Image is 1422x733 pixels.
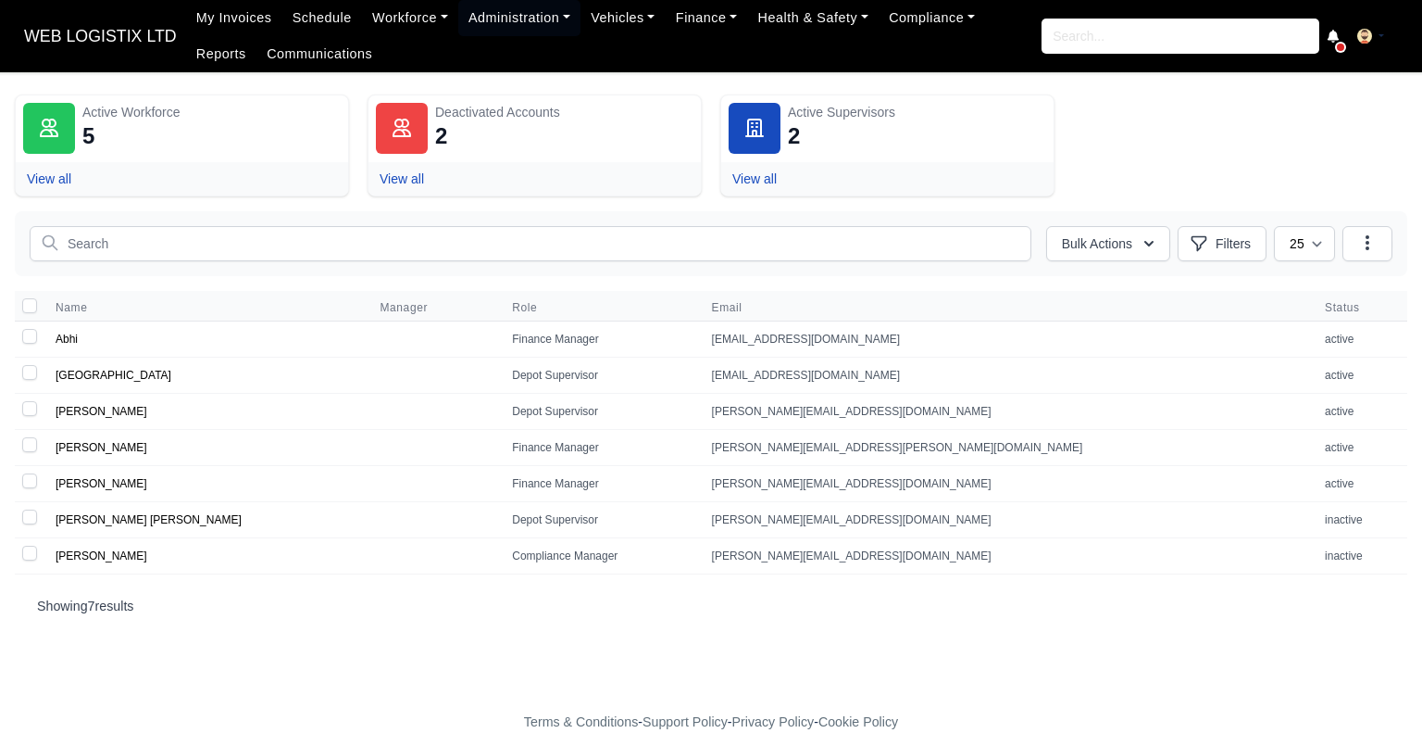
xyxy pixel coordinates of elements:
div: Deactivated Accounts [435,103,693,121]
td: Finance Manager [501,466,700,502]
span: Manager [380,300,428,315]
a: [GEOGRAPHIC_DATA] [56,369,171,382]
span: Role [512,300,537,315]
button: Manager [380,300,443,315]
td: Depot Supervisor [501,502,700,538]
td: inactive [1314,538,1407,575]
div: Active Supervisors [788,103,1046,121]
a: View all [732,171,777,186]
td: Depot Supervisor [501,394,700,430]
td: [PERSON_NAME][EMAIL_ADDRESS][DOMAIN_NAME] [701,502,1314,538]
td: active [1314,358,1407,394]
td: Depot Supervisor [501,358,700,394]
a: WEB LOGISTIX LTD [15,19,186,55]
a: Reports [186,36,256,72]
input: Search... [1042,19,1319,54]
a: [PERSON_NAME] [PERSON_NAME] [56,513,242,526]
button: Role [512,300,552,315]
button: Bulk Actions [1046,226,1170,261]
div: Active Workforce [82,103,341,121]
a: Communications [256,36,383,72]
td: inactive [1314,502,1407,538]
a: Privacy Policy [732,714,815,729]
div: 5 [82,121,94,151]
td: [EMAIL_ADDRESS][DOMAIN_NAME] [701,322,1314,358]
td: active [1314,394,1407,430]
a: [PERSON_NAME] [56,405,147,418]
td: [PERSON_NAME][EMAIL_ADDRESS][PERSON_NAME][DOMAIN_NAME] [701,430,1314,466]
a: Support Policy [642,714,728,729]
button: Filters [1178,226,1266,261]
span: Name [56,300,87,315]
a: Terms & Conditions [524,714,638,729]
td: active [1314,466,1407,502]
span: Status [1325,300,1396,315]
a: View all [27,171,71,186]
td: Finance Manager [501,430,700,466]
td: [PERSON_NAME][EMAIL_ADDRESS][DOMAIN_NAME] [701,394,1314,430]
span: Email [712,300,1303,315]
td: [PERSON_NAME][EMAIL_ADDRESS][DOMAIN_NAME] [701,538,1314,575]
td: Finance Manager [501,322,700,358]
td: Compliance Manager [501,538,700,575]
td: active [1314,430,1407,466]
td: [PERSON_NAME][EMAIL_ADDRESS][DOMAIN_NAME] [701,466,1314,502]
td: active [1314,322,1407,358]
div: - - - [183,712,1239,733]
a: [PERSON_NAME] [56,477,147,490]
div: 2 [788,121,800,151]
a: Cookie Policy [818,714,898,729]
button: Name [56,300,102,315]
span: 7 [88,599,95,613]
a: [PERSON_NAME] [56,441,147,454]
span: WEB LOGISTIX LTD [15,18,186,55]
a: [PERSON_NAME] [56,550,147,562]
input: Search [30,226,1031,261]
p: Showing results [37,597,1385,615]
a: View all [380,171,424,186]
a: Abhi [56,333,78,346]
div: 2 [435,121,447,151]
td: [EMAIL_ADDRESS][DOMAIN_NAME] [701,358,1314,394]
